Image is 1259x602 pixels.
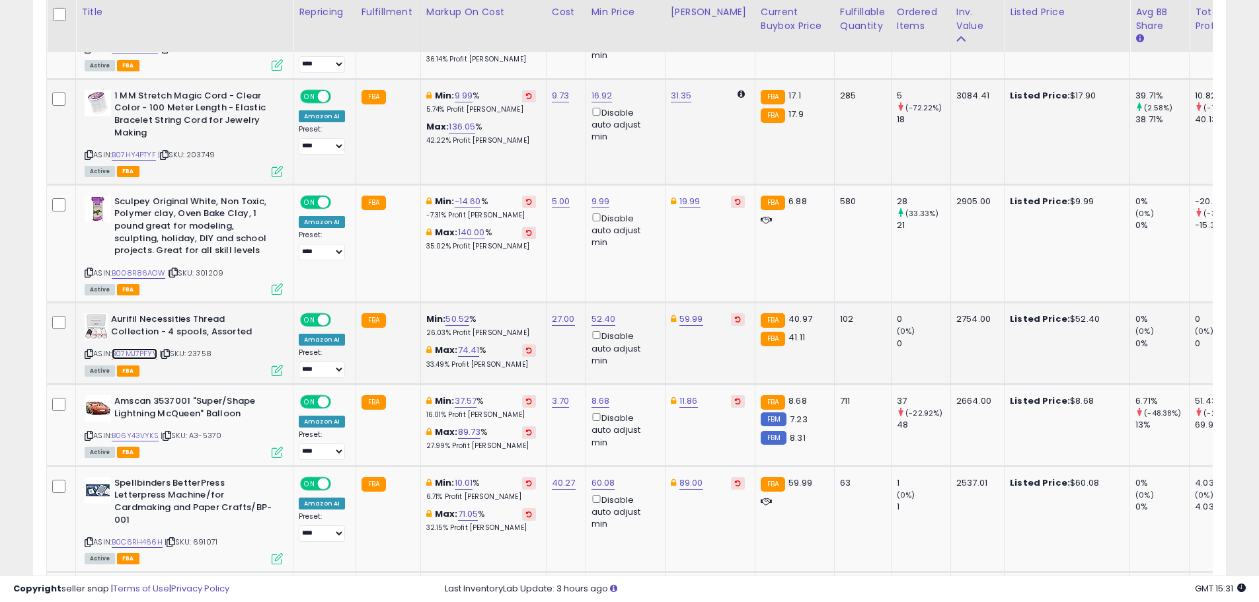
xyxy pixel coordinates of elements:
b: Sculpey Original White, Non Toxic, Polymer clay, Oven Bake Clay, 1 pound great for modeling, scul... [114,196,275,260]
div: Fulfillable Quantity [840,5,886,33]
div: 10.82 [1195,90,1248,102]
a: 40.27 [552,476,576,490]
small: FBA [761,108,785,123]
span: OFF [329,478,350,489]
div: % [426,395,536,420]
b: Min: [435,89,455,102]
a: 89.73 [458,426,481,439]
div: ASIN: [85,395,283,457]
div: 580 [840,196,881,207]
div: % [426,426,536,451]
div: Disable auto adjust min [591,105,655,143]
small: FBA [761,196,785,210]
div: Preset: [299,231,346,260]
span: 6.88 [788,195,807,207]
b: Max: [435,426,458,438]
b: Listed Price: [1010,476,1070,489]
small: FBM [761,431,786,445]
b: 1 MM Stretch Magic Cord - Clear Color - 100 Meter Length - Elastic Bracelet String Cord for Jewel... [114,90,275,142]
a: B07HY4PTYF [112,149,156,161]
small: FBA [761,313,785,328]
b: Listed Price: [1010,395,1070,407]
small: FBA [362,196,386,210]
div: $8.68 [1010,395,1120,407]
div: Fulfillment [362,5,415,19]
b: Spellbinders BetterPress Letterpress Machine/for Cardmaking and Paper Crafts/BP-001 [114,477,275,529]
div: Preset: [299,348,346,378]
div: 0% [1135,477,1189,489]
b: Min: [435,395,455,407]
a: 3.70 [552,395,570,408]
p: 27.99% Profit [PERSON_NAME] [426,441,536,451]
div: % [426,477,536,502]
span: 17.1 [788,89,801,102]
div: Ordered Items [897,5,945,33]
span: FBA [117,365,139,377]
small: FBA [761,395,785,410]
div: % [426,344,536,369]
a: 27.00 [552,313,575,326]
div: 63 [840,477,881,489]
a: B008R86AOW [112,268,165,279]
div: 5 [897,90,950,102]
a: 9.99 [591,195,610,208]
div: 711 [840,395,881,407]
span: FBA [117,447,139,458]
small: Avg BB Share. [1135,33,1143,45]
span: ON [301,478,318,489]
span: OFF [329,196,350,207]
div: 37 [897,395,950,407]
p: 6.71% Profit [PERSON_NAME] [426,492,536,502]
div: Repricing [299,5,350,19]
p: -7.31% Profit [PERSON_NAME] [426,211,536,220]
a: 50.52 [445,313,469,326]
div: ASIN: [85,196,283,293]
div: Disable auto adjust min [591,492,655,531]
b: Max: [435,226,458,239]
b: Max: [426,120,449,133]
small: (0%) [1135,208,1154,219]
div: Title [81,5,287,19]
div: 1 [897,501,950,513]
div: 48 [897,419,950,431]
small: FBA [362,477,386,492]
div: 102 [840,313,881,325]
div: % [426,508,536,533]
div: Min Price [591,5,660,19]
span: 17.9 [788,108,804,120]
div: 40.13 [1195,114,1248,126]
a: 10.01 [455,476,473,490]
span: FBA [117,60,139,71]
a: 19.99 [679,195,701,208]
div: Avg BB Share [1135,5,1184,33]
span: FBA [117,166,139,177]
div: 2754.00 [956,313,994,325]
span: 7.23 [790,413,808,426]
span: 40.97 [788,313,812,325]
b: Max: [435,344,458,356]
a: Terms of Use [113,582,169,595]
div: Total Profit [1195,5,1243,33]
div: Preset: [299,430,346,460]
div: % [426,313,536,338]
span: OFF [329,315,350,326]
i: This overrides the store level min markup for this listing [426,91,432,100]
div: 0% [1135,501,1189,513]
small: (-33.33%) [1203,208,1240,219]
a: 5.00 [552,195,570,208]
div: Amazon AI [299,498,345,509]
div: 0% [1135,219,1189,231]
small: (0%) [1135,490,1154,500]
b: Min: [435,476,455,489]
div: 2664.00 [956,395,994,407]
small: FBA [761,90,785,104]
small: (-73.04%) [1203,102,1240,113]
small: (0%) [1195,326,1213,336]
div: 0% [1135,196,1189,207]
span: ON [301,396,318,408]
div: -15.33 [1195,219,1248,231]
span: 2025-09-11 15:31 GMT [1195,582,1246,595]
span: All listings currently available for purchase on Amazon [85,365,115,377]
a: 8.68 [591,395,610,408]
div: -20.44 [1195,196,1248,207]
